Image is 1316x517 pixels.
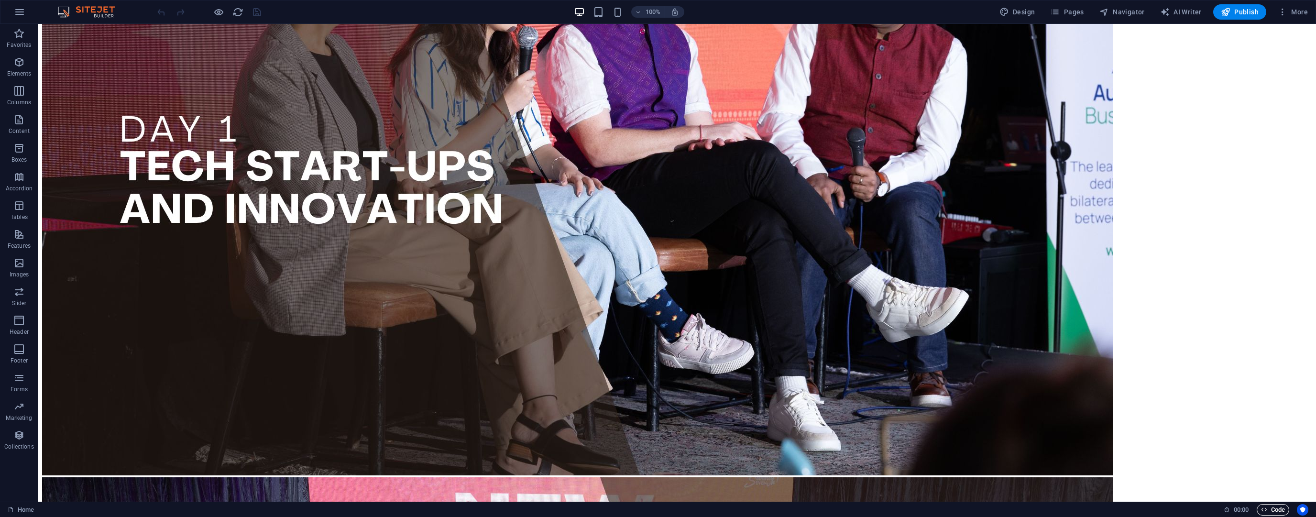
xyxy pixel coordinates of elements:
div: Design (Ctrl+Alt+Y) [996,4,1039,20]
p: Collections [4,443,33,451]
button: reload [232,6,243,18]
p: Elements [7,70,32,77]
span: AI Writer [1160,7,1202,17]
img: Editor Logo [55,6,127,18]
button: Navigator [1096,4,1149,20]
button: More [1274,4,1312,20]
a: Click to cancel selection. Double-click to open Pages [8,504,34,516]
button: Usercentrics [1297,504,1308,516]
span: Navigator [1099,7,1145,17]
h6: 100% [646,6,661,18]
i: Reload page [232,7,243,18]
button: AI Writer [1156,4,1206,20]
button: Publish [1213,4,1266,20]
span: Publish [1221,7,1259,17]
span: Design [999,7,1035,17]
p: Accordion [6,185,33,192]
p: Boxes [11,156,27,164]
button: Click here to leave preview mode and continue editing [213,6,224,18]
p: Marketing [6,414,32,422]
span: 00 00 [1234,504,1249,516]
p: Slider [12,299,27,307]
p: Forms [11,385,28,393]
button: Code [1257,504,1289,516]
span: More [1278,7,1308,17]
p: Favorites [7,41,31,49]
p: Content [9,127,30,135]
p: Columns [7,99,31,106]
p: Tables [11,213,28,221]
i: On resize automatically adjust zoom level to fit chosen device. [670,8,679,16]
p: Features [8,242,31,250]
p: Header [10,328,29,336]
p: Images [10,271,29,278]
span: : [1240,506,1242,513]
p: Footer [11,357,28,364]
span: Pages [1050,7,1084,17]
button: Pages [1046,4,1087,20]
button: Design [996,4,1039,20]
button: 100% [631,6,665,18]
span: Code [1261,504,1285,516]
